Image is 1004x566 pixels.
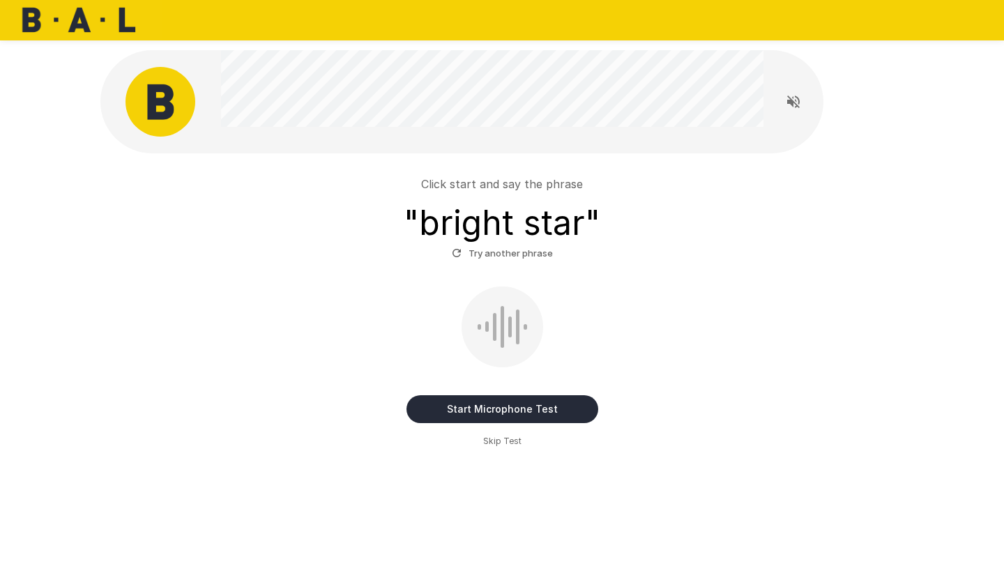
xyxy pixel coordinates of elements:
[779,88,807,116] button: Read questions aloud
[125,67,195,137] img: bal_avatar.png
[406,395,598,423] button: Start Microphone Test
[448,243,556,264] button: Try another phrase
[483,434,522,448] span: Skip Test
[421,176,583,192] p: Click start and say the phrase
[404,204,600,243] h3: " bright star "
